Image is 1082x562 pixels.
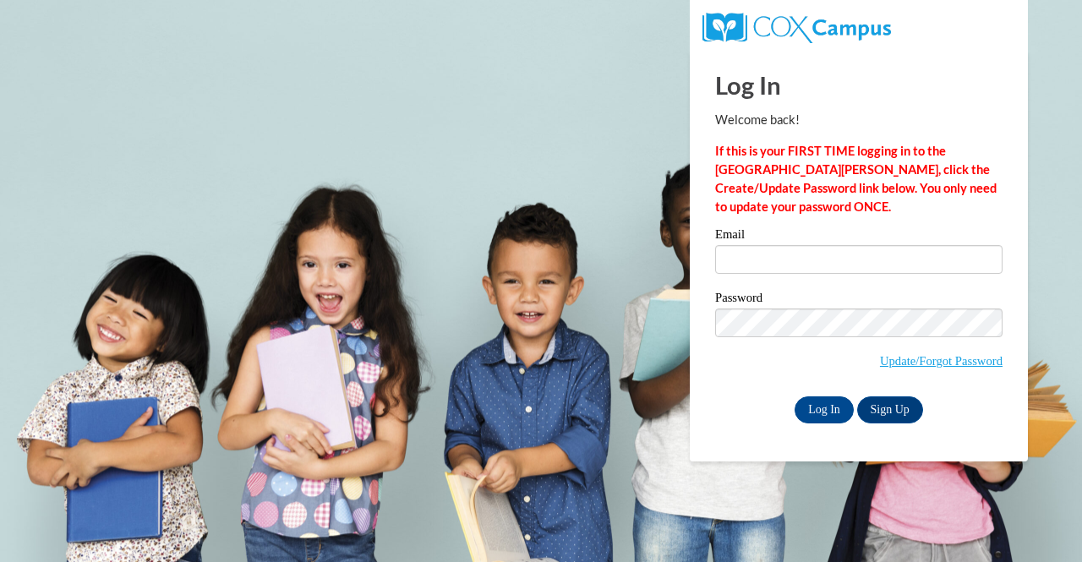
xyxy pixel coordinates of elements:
[715,292,1003,308] label: Password
[880,354,1003,368] a: Update/Forgot Password
[715,228,1003,245] label: Email
[857,396,923,423] a: Sign Up
[715,68,1003,102] h1: Log In
[702,19,891,34] a: COX Campus
[702,13,891,43] img: COX Campus
[715,144,997,214] strong: If this is your FIRST TIME logging in to the [GEOGRAPHIC_DATA][PERSON_NAME], click the Create/Upd...
[715,111,1003,129] p: Welcome back!
[795,396,854,423] input: Log In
